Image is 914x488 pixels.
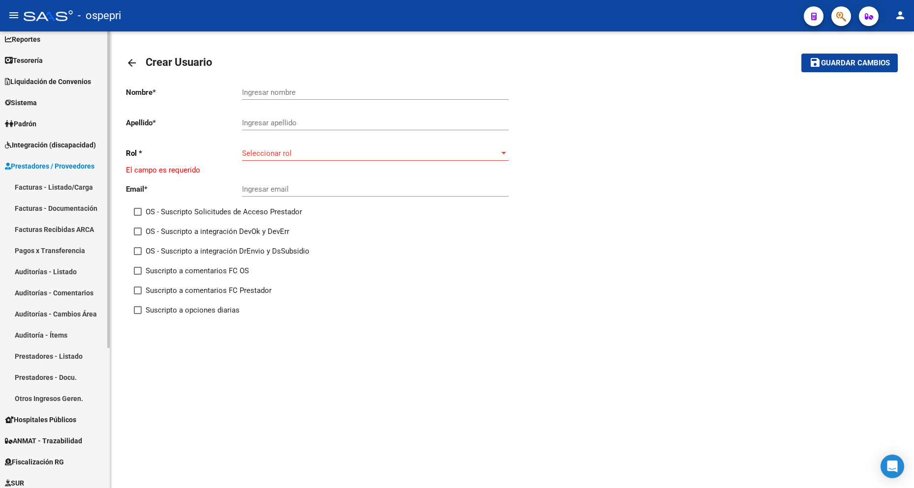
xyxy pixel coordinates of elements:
[5,140,96,150] span: Integración (discapacidad)
[146,265,249,277] span: Suscripto a comentarios FC OS
[146,206,302,218] span: OS - Suscripto Solicitudes de Acceso Prestador
[801,54,898,72] button: Guardar cambios
[5,435,82,446] span: ANMAT - Trazabilidad
[242,149,500,158] span: Seleccionar rol
[78,5,121,27] span: - ospepri
[126,87,242,98] p: Nombre
[146,226,289,237] span: OS - Suscripto a integración DevOk y DevErr
[821,59,890,68] span: Guardar cambios
[5,118,36,129] span: Padrón
[881,455,904,478] div: Open Intercom Messenger
[126,117,242,128] p: Apellido
[5,457,64,467] span: Fiscalización RG
[126,57,138,69] mat-icon: arrow_back
[5,161,94,172] span: Prestadores / Proveedores
[5,76,91,87] span: Liquidación de Convenios
[126,184,242,195] p: Email
[5,414,76,425] span: Hospitales Públicos
[146,304,240,316] span: Suscripto a opciones diarias
[809,57,821,68] mat-icon: save
[126,148,242,159] p: Rol *
[5,34,40,45] span: Reportes
[146,56,212,68] span: Crear Usuario
[894,9,906,21] mat-icon: person
[8,9,20,21] mat-icon: menu
[126,165,512,175] p: El campo es requerido
[146,285,272,296] span: Suscripto a comentarios FC Prestador
[5,97,37,108] span: Sistema
[5,55,43,66] span: Tesorería
[146,245,309,257] span: OS - Suscripto a integración DrEnvio y DsSubsidio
